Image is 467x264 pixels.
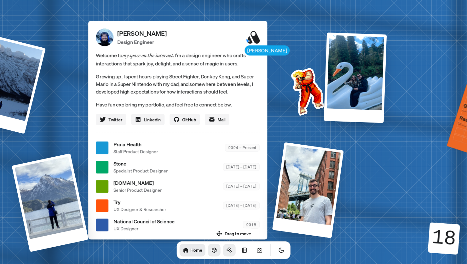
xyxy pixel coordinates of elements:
div: 2024 – Present [225,144,260,152]
a: Mail [205,114,229,125]
span: National Council of Science [113,218,175,225]
p: Growing up, I spent hours playing Street Fighter, Donkey Kong, and Super Mario in a Super Nintend... [96,73,260,95]
span: GitHub [182,116,196,123]
span: Linkedin [144,116,161,123]
em: my space on the internet. [122,52,175,58]
span: Twitter [108,116,122,123]
button: Toggle Theme [275,244,288,256]
p: Have fun exploring my portfolio, and feel free to connect below. [96,100,260,109]
div: [DATE] – [DATE] [223,163,260,171]
span: Try [113,198,166,206]
h1: Home [190,247,202,253]
span: Senior Product Designer [113,187,162,193]
p: Design Engineer [117,38,166,46]
span: UX Designer [113,225,175,232]
a: Home [180,244,205,256]
span: Praia Health [113,141,158,148]
span: Specialist Product Designer [113,167,168,174]
a: Twitter [96,114,126,125]
div: 2018 [243,221,260,229]
span: [DOMAIN_NAME] [113,179,162,187]
div: [DATE] – [DATE] [223,201,260,209]
a: Linkedin [131,114,164,125]
p: [PERSON_NAME] [117,29,166,38]
img: Profile example [274,58,338,122]
span: Staff Product Designer [113,148,158,155]
span: Stone [113,160,168,167]
img: Profile Picture [96,28,113,46]
span: Welcome to I'm a design engineer who crafts interactions that spark joy, delight, and a sense of ... [96,51,260,68]
div: [DATE] – [DATE] [223,182,260,190]
span: Mail [217,116,225,123]
a: GitHub [170,114,200,125]
span: UX Designer & Researcher [113,206,166,213]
